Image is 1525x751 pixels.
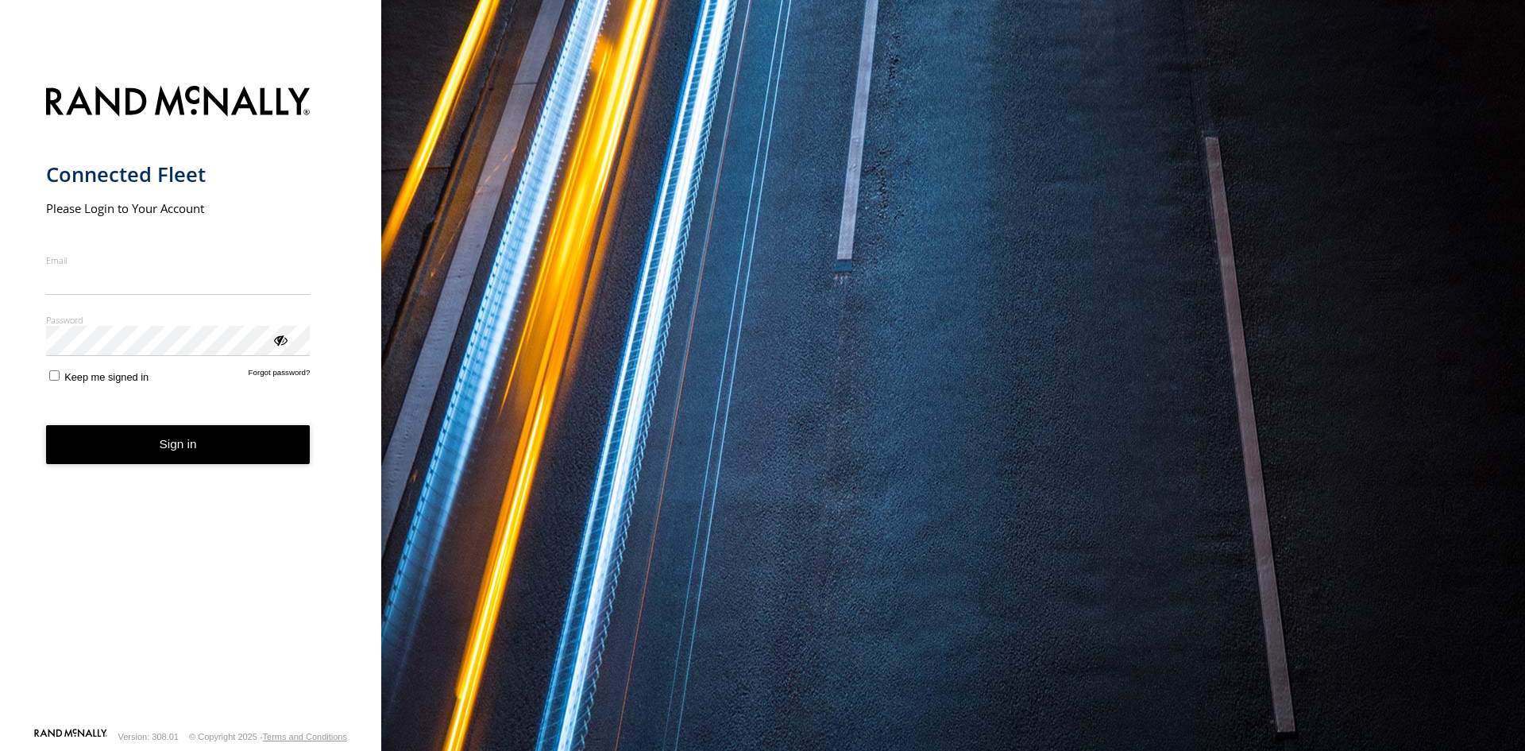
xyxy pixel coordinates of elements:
h2: Please Login to Your Account [46,200,311,216]
span: Keep me signed in [64,371,149,383]
h1: Connected Fleet [46,161,311,188]
label: Email [46,254,311,266]
a: Forgot password? [249,368,311,383]
div: © Copyright 2025 - [189,732,347,741]
form: main [46,76,336,727]
div: Version: 308.01 [118,732,179,741]
img: Rand McNally [46,83,311,123]
label: Password [46,314,311,326]
div: ViewPassword [272,331,288,347]
a: Terms and Conditions [263,732,347,741]
a: Visit our Website [34,729,107,745]
input: Keep me signed in [49,370,60,381]
button: Sign in [46,425,311,464]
